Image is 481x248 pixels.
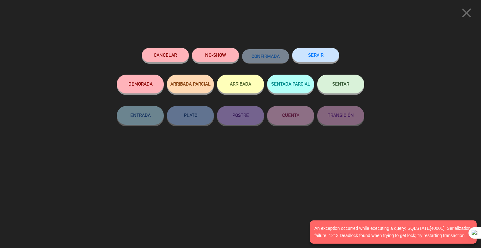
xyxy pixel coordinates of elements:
[317,75,364,93] button: SENTAR
[142,48,189,62] button: Cancelar
[310,220,477,244] notyf-toast: An exception occurred while executing a query: SQLSTATE[40001]: Serialization failure: 1213 Deadl...
[167,75,214,93] button: ARRIBADA PARCIAL
[267,75,314,93] button: SENTADA PARCIAL
[242,49,289,63] button: CONFIRMADA
[192,48,239,62] button: NO-SHOW
[459,5,474,21] i: close
[117,106,164,125] button: ENTRADA
[117,75,164,93] button: DEMORADA
[217,75,264,93] button: ARRIBADA
[332,81,349,87] span: SENTAR
[317,106,364,125] button: TRANSICIÓN
[251,54,280,59] span: CONFIRMADA
[217,106,264,125] button: POSTRE
[170,81,211,87] span: ARRIBADA PARCIAL
[292,48,339,62] button: SERVIR
[267,106,314,125] button: CUENTA
[457,5,476,23] button: close
[167,106,214,125] button: PLATO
